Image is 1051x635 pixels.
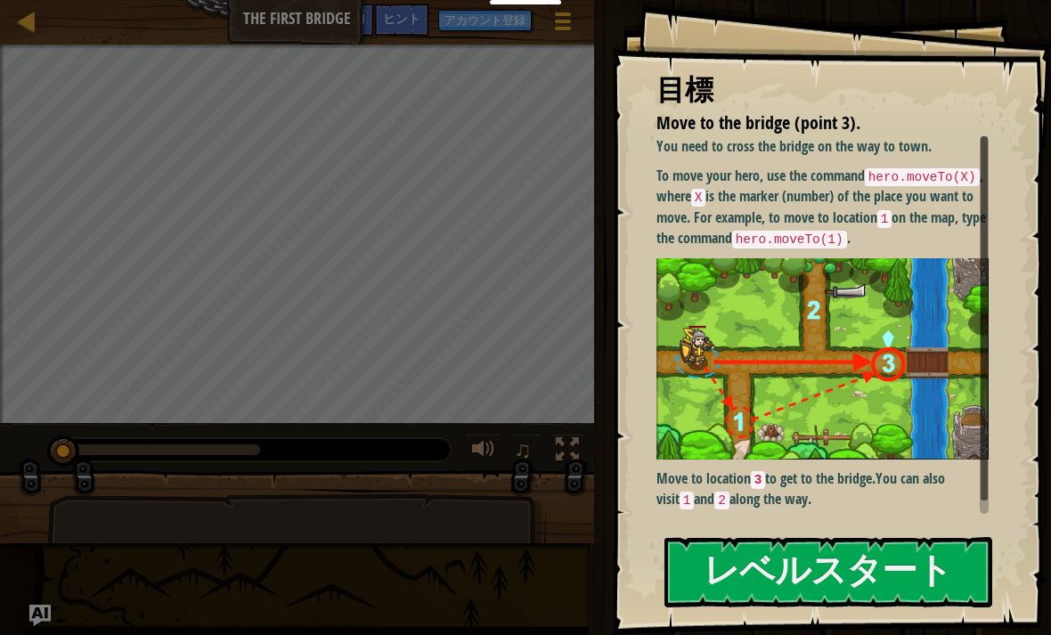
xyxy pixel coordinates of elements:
[656,258,989,460] img: M7l1b
[656,136,989,157] p: You need to cross the bridge on the way to town.
[732,231,847,248] code: hero.moveTo(1)
[656,69,989,110] div: 目標
[383,10,420,27] span: ヒント
[541,4,585,45] button: ゲームメニューを見る
[335,10,365,27] span: Ask AI
[438,10,532,31] button: アカウント登録
[550,434,585,470] button: Toggle fullscreen
[656,110,860,134] span: Move to the bridge (point 3).
[691,189,706,207] code: X
[751,471,766,489] code: 3
[466,434,501,470] button: 音量を調整する
[680,492,695,509] code: 1
[656,468,876,488] strong: Move to location to get to the bridge.
[326,4,374,37] button: Ask AI
[664,537,992,607] button: レベルスタート
[656,468,989,510] p: You can also visit and along the way.
[714,492,729,509] code: 2
[510,434,541,470] button: ♫
[634,110,984,136] li: Move to the bridge (point 3).
[877,210,892,228] code: 1
[29,605,51,626] button: Ask AI
[656,166,989,249] p: To move your hero, use the command , where is the marker (number) of the place you want to move. ...
[865,168,980,186] code: hero.moveTo(X)
[514,436,532,463] span: ♫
